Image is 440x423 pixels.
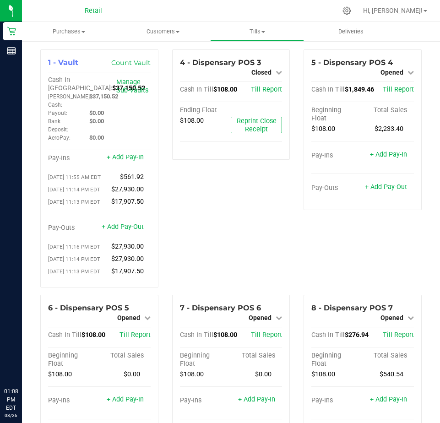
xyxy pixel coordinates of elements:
span: $0.00 [89,134,104,141]
div: Pay-Ins [180,396,231,405]
span: Cash In Till [311,331,345,339]
span: 7 - Dispensary POS 6 [180,304,261,312]
a: + Add Pay-In [238,396,275,403]
a: Purchases [22,22,116,41]
span: Cash In Till [48,331,81,339]
span: $37,150.52 [112,84,145,92]
p: 08/26 [4,412,18,419]
p: 01:08 PM EDT [4,387,18,412]
span: [DATE] 11:16 PM EDT [48,244,100,250]
span: Opened [117,314,140,321]
span: Purchases [22,27,116,36]
span: 1 - Vault [48,58,78,67]
inline-svg: Reports [7,46,16,55]
a: Customers [116,22,210,41]
a: Deliveries [304,22,398,41]
div: Total Sales [99,352,151,360]
span: $0.00 [255,370,272,378]
span: $27,930.00 [111,255,144,263]
span: [DATE] 11:13 PM EDT [48,268,100,275]
div: Pay-Outs [311,184,363,192]
span: Payout: [48,110,67,116]
button: Reprint Close Receipt [231,117,282,133]
span: Cash In Till [180,86,213,93]
span: $108.00 [213,86,237,93]
span: $0.00 [89,109,104,116]
span: 8 - Dispensary POS 7 [311,304,393,312]
a: Till Report [383,331,414,339]
span: $108.00 [311,125,335,133]
span: $108.00 [48,370,72,378]
div: Ending Float [180,106,231,114]
span: Customers [116,27,209,36]
span: Retail [85,7,102,15]
span: $108.00 [180,117,204,125]
span: $561.92 [120,173,144,181]
span: Cash In Till [311,86,345,93]
div: Beginning Float [311,106,363,123]
a: + Add Pay-In [107,153,144,161]
div: Pay-Ins [48,396,99,405]
a: + Add Pay-In [370,151,407,158]
span: $27,930.00 [111,185,144,193]
span: $540.54 [380,370,403,378]
span: Deliveries [326,27,376,36]
span: $2,233.40 [375,125,403,133]
span: 6 - Dispensary POS 5 [48,304,129,312]
div: Pay-Outs [48,224,99,232]
div: Total Sales [231,352,282,360]
span: Opened [380,314,403,321]
div: Beginning Float [180,352,231,368]
iframe: Resource center [9,350,37,377]
span: $0.00 [124,370,140,378]
span: $1,849.46 [345,86,374,93]
span: 5 - Dispensary POS 4 [311,58,393,67]
a: Manage Sub-Vaults [116,78,148,94]
a: + Add Pay-Out [365,183,407,191]
div: Total Sales [363,352,414,360]
div: Pay-Ins [48,154,99,163]
a: + Add Pay-In [370,396,407,403]
span: $108.00 [311,370,335,378]
span: $0.00 [89,118,104,125]
a: Tills [210,22,304,41]
div: Total Sales [363,106,414,114]
span: $27,930.00 [111,243,144,250]
div: Beginning Float [311,352,363,368]
span: $108.00 [81,331,105,339]
a: + Add Pay-In [107,396,144,403]
a: Till Report [251,86,282,93]
div: Pay-Ins [311,152,363,160]
span: [DATE] 11:55 AM EDT [48,174,101,180]
span: Bank Deposit: [48,118,68,133]
span: Hi, [PERSON_NAME]! [363,7,423,14]
span: Opened [249,314,272,321]
span: $276.94 [345,331,369,339]
a: Till Report [251,331,282,339]
a: + Add Pay-Out [102,223,144,231]
span: Cash In [GEOGRAPHIC_DATA]: [48,76,112,92]
span: [DATE] 11:14 PM EDT [48,256,100,262]
span: 4 - Dispensary POS 3 [180,58,261,67]
a: Till Report [120,331,151,339]
div: Beginning Float [48,352,99,368]
span: $17,907.50 [111,267,144,275]
span: Reprint Close Receipt [237,117,277,133]
span: $108.00 [213,331,237,339]
span: [PERSON_NAME] Cash: [48,93,90,108]
a: Count Vault [111,59,151,67]
span: $37,150.52 [89,93,118,100]
div: Manage settings [341,6,353,15]
a: Till Report [383,86,414,93]
span: Opened [380,69,403,76]
span: Tills [211,27,304,36]
span: [DATE] 11:13 PM EDT [48,199,100,205]
span: Cash In Till [180,331,213,339]
span: $108.00 [180,370,204,378]
div: Pay-Ins [311,396,363,405]
inline-svg: Retail [7,27,16,36]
